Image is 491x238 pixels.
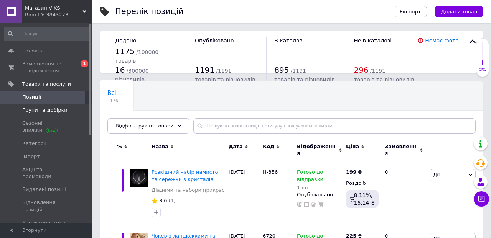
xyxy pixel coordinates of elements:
span: 8.11%, 16.14 ₴ [354,192,375,206]
span: % [117,143,122,150]
span: Групи та добірки [22,107,68,114]
span: Відображення [297,143,337,157]
button: Додати товар [435,6,483,17]
span: Імпорт [22,153,40,160]
span: 16 [115,65,125,75]
span: Товари та послуги [22,81,71,88]
span: 296 [354,65,368,75]
a: Розкішний набір намисто та сережки з кристалів [152,169,218,182]
span: Н-356 [263,169,278,175]
div: 1 шт. [297,185,342,191]
div: Ваш ID: 3843273 [25,11,92,18]
div: Роздріб [346,180,378,187]
div: 0 [380,163,428,227]
span: 3.0 [159,198,167,204]
span: Замовлення та повідомлення [22,60,71,74]
button: Експорт [394,6,427,17]
span: товарів та різновидів [354,77,414,83]
a: Немає фото [425,37,459,44]
div: ₴ [346,169,362,176]
span: Готово до відправки [297,169,323,184]
span: Опубліковано [195,37,234,44]
span: Код [263,143,274,150]
span: 1191 [195,65,214,75]
a: Діадеми та набори прикрас [152,187,224,194]
span: товарів та різновидів [274,77,334,83]
span: Назва [152,143,168,150]
span: / 100000 товарів [115,49,158,64]
span: Ціна [346,143,359,150]
input: Пошук [4,27,91,41]
span: / 1191 [290,68,306,74]
span: / 300000 різновидів [115,68,149,83]
span: 1 [81,60,88,67]
span: Магазин VIKS [25,5,82,11]
span: Експорт [400,9,421,15]
img: Розкішний набір намисто та сережки з кристалів [130,169,148,186]
span: Відфільтруйте товари [115,123,174,129]
span: (1) [169,198,176,204]
span: Не в каталозі [354,37,392,44]
div: [DATE] [227,163,261,227]
span: Характеристики [22,219,66,226]
span: Всі [107,90,116,96]
button: Чат з покупцем [474,191,489,207]
span: Замовлення [385,143,418,157]
span: 1175 [115,47,135,56]
span: 1176 [107,98,118,104]
span: В каталозі [274,37,304,44]
span: Відновлення позицій [22,199,71,213]
span: Додано [115,37,136,44]
span: товарів та різновидів [195,77,255,83]
div: 2% [476,67,489,73]
span: / 1191 [370,68,386,74]
span: Головна [22,47,44,54]
span: / 1191 [216,68,231,74]
span: Категорії [22,140,46,147]
span: Дії [433,172,440,178]
span: Позиції [22,94,41,101]
div: Перелік позицій [115,8,184,16]
span: Акції та промокоди [22,166,71,180]
div: Опубліковано [297,191,342,198]
input: Пошук по назві позиції, артикулу і пошуковим запитам [193,118,476,134]
span: Дата [229,143,243,150]
span: Додати товар [441,9,477,15]
span: 895 [274,65,289,75]
span: Видалені позиції [22,186,66,193]
span: Сезонні знижки [22,120,71,134]
b: 199 [346,169,356,175]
